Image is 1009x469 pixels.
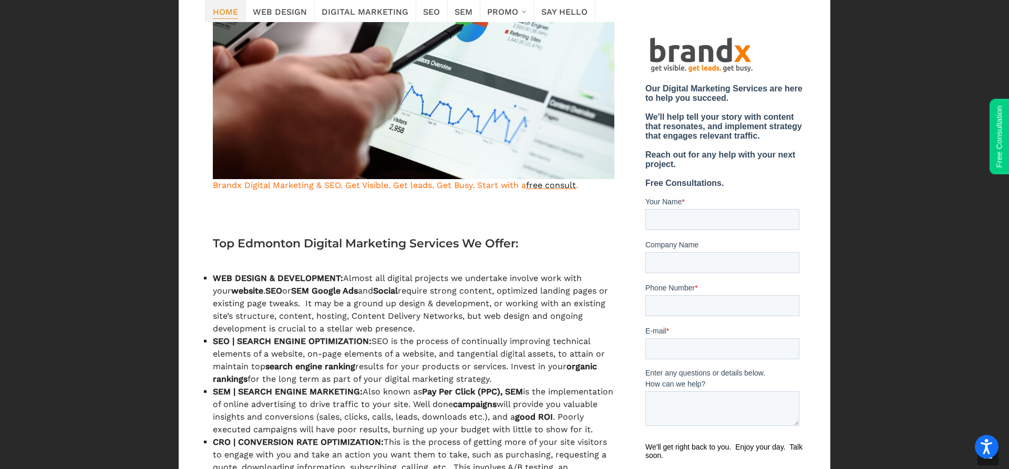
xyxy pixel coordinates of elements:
strong: CRO | CONVERSION RATE OPTIMIZATION: [213,437,384,447]
span: Say Hello [541,4,588,18]
span: Web Design [253,4,307,18]
span: SEM [455,4,472,18]
li: SEO is the process of continually improving technical elements of a website, on-page elements of ... [213,335,614,385]
a: free consult [526,180,576,190]
li: Also known as is the implementation of online advertising to drive traffic to your site. Well don... [213,385,614,436]
strong: WEB DESIGN & DEVELOPMENT: [213,273,343,283]
strong: SEO | SEARCH ENGINE OPTIMIZATION: [213,336,372,346]
span: Promo [487,4,518,18]
strong: Pay Per Click (PPC), SEM [422,387,523,397]
li: Almost all digital projects we undertake involve work with your . or and require strong content, ... [213,272,614,335]
strong: Top Edmonton Digital Marketing Services We Offer: [213,236,518,251]
span: Digital Marketing [322,4,408,18]
strong: website [231,286,263,296]
span: Home [213,4,238,18]
strong: SEM | SEARCH ENGINE MARKETING: [213,387,363,397]
strong: good ROI [515,412,553,422]
span: SEO [423,4,440,18]
strong: SEM Google Ads [291,286,358,296]
p: Brandx Digital Marketing & SEO. Get Visible. Get leads. Get Busy. Start with a . [213,179,614,192]
strong: Social [373,286,398,296]
strong: SEO [265,286,282,296]
strong: campaigns [453,399,497,409]
strong: search engine ranking [265,361,355,371]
